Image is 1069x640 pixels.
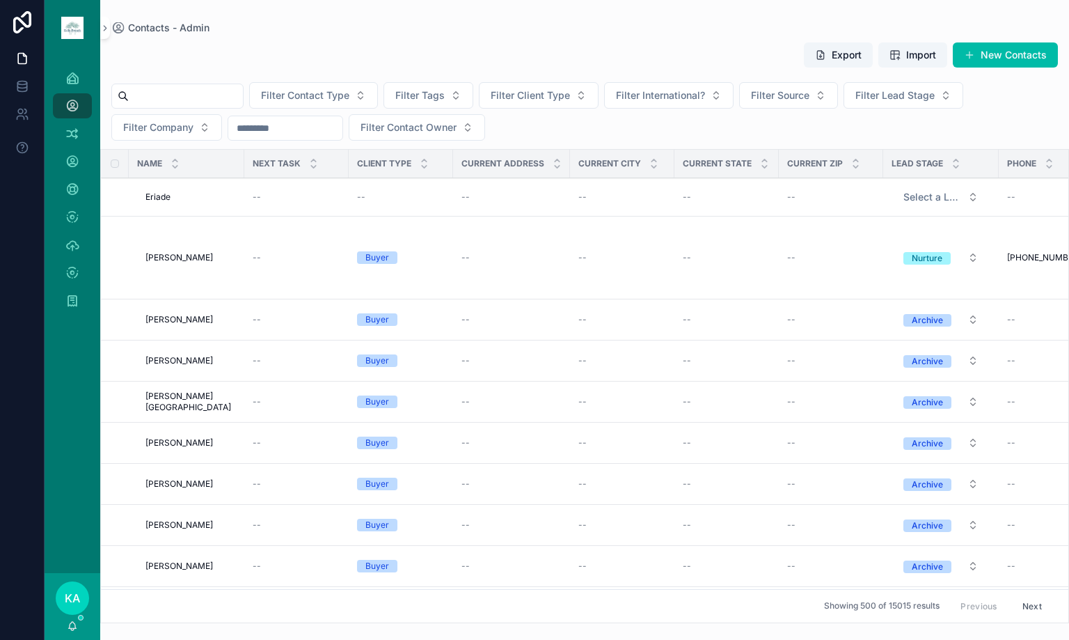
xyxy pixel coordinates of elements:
[45,56,100,331] div: scrollable content
[365,560,389,572] div: Buyer
[145,252,213,263] span: [PERSON_NAME]
[892,513,990,538] button: Select Button
[912,314,943,327] div: Archive
[892,348,990,373] button: Select Button
[683,355,770,366] a: --
[578,355,666,366] a: --
[1007,355,1015,366] span: --
[892,184,990,210] a: Select Button
[253,561,261,572] span: --
[1007,158,1036,169] span: Phone
[578,478,666,490] a: --
[787,158,843,169] span: Current Zip
[751,88,809,102] span: Filter Source
[461,158,544,169] span: Current Address
[683,158,752,169] span: Current State
[892,512,990,538] a: Select Button
[892,158,943,169] span: Lead Stage
[683,478,691,490] span: --
[128,21,209,35] span: Contacts - Admin
[365,519,389,531] div: Buyer
[683,192,691,203] span: --
[578,192,666,203] a: --
[578,437,666,448] a: --
[111,21,209,35] a: Contacts - Admin
[253,520,261,531] span: --
[787,396,875,407] a: --
[578,396,666,407] a: --
[365,478,389,490] div: Buyer
[578,158,641,169] span: Current City
[111,114,222,141] button: Select Button
[461,192,562,203] a: --
[145,561,213,572] span: [PERSON_NAME]
[1007,396,1015,407] span: --
[578,561,666,572] a: --
[253,396,261,407] span: --
[892,471,990,497] a: Select Button
[683,520,691,531] span: --
[824,601,940,612] span: Showing 500 of 15015 results
[787,561,875,572] a: --
[912,520,943,532] div: Archive
[1013,595,1052,617] button: Next
[892,389,990,414] button: Select Button
[479,82,599,109] button: Select Button
[903,190,962,204] span: Select a Lead Stage
[578,314,666,325] a: --
[912,396,943,409] div: Archive
[145,355,236,366] a: [PERSON_NAME]
[912,561,943,573] div: Archive
[357,192,365,203] span: --
[461,478,562,490] a: --
[461,437,470,448] span: --
[953,42,1058,68] button: New Contacts
[383,82,473,109] button: Select Button
[61,17,84,39] img: App logo
[253,478,261,490] span: --
[145,252,236,263] a: [PERSON_NAME]
[357,560,445,572] a: Buyer
[357,478,445,490] a: Buyer
[253,252,261,263] span: --
[357,354,445,367] a: Buyer
[787,437,875,448] a: --
[261,88,349,102] span: Filter Contact Type
[145,478,213,490] span: [PERSON_NAME]
[461,561,470,572] span: --
[461,561,562,572] a: --
[787,192,875,203] a: --
[145,355,213,366] span: [PERSON_NAME]
[787,437,795,448] span: --
[855,88,935,102] span: Filter Lead Stage
[578,355,587,366] span: --
[844,82,963,109] button: Select Button
[145,314,213,325] span: [PERSON_NAME]
[365,437,389,449] div: Buyer
[892,185,990,210] button: Select Button
[137,158,162,169] span: Name
[578,478,587,490] span: --
[683,252,691,263] span: --
[892,245,990,270] button: Select Button
[461,437,562,448] a: --
[365,313,389,326] div: Buyer
[145,561,236,572] a: [PERSON_NAME]
[461,192,470,203] span: --
[461,314,470,325] span: --
[578,561,587,572] span: --
[912,478,943,491] div: Archive
[461,520,470,531] span: --
[892,430,990,455] button: Select Button
[787,314,795,325] span: --
[357,396,445,408] a: Buyer
[683,520,770,531] a: --
[65,590,80,607] span: KA
[357,437,445,449] a: Buyer
[349,114,485,141] button: Select Button
[892,307,990,332] button: Select Button
[787,314,875,325] a: --
[145,437,236,448] a: [PERSON_NAME]
[578,437,587,448] span: --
